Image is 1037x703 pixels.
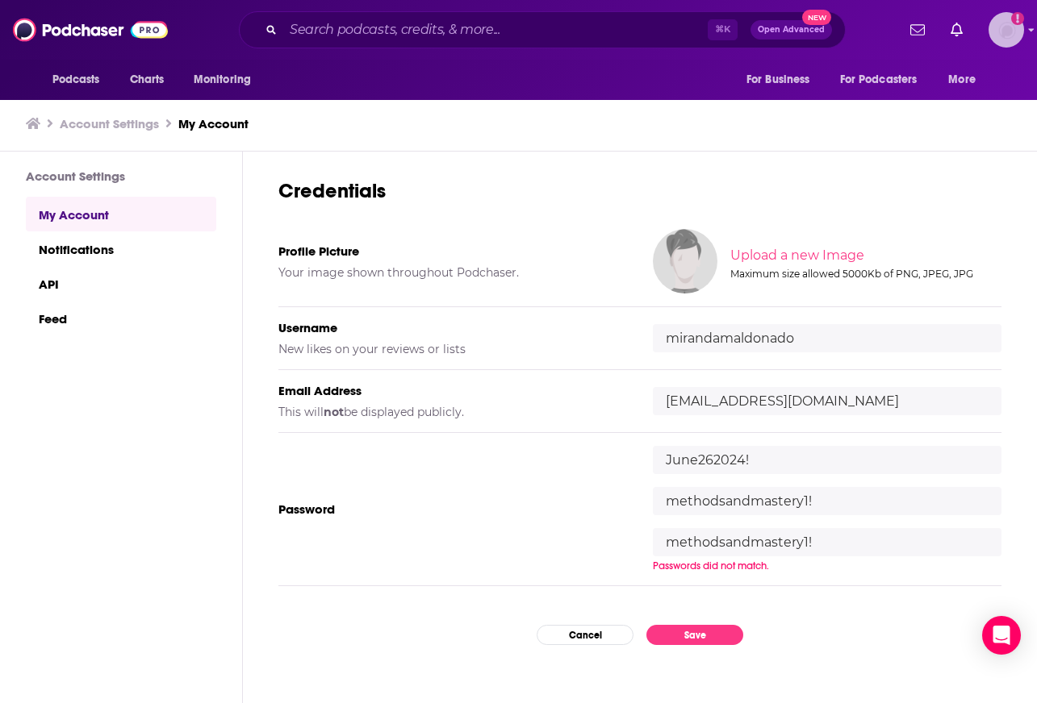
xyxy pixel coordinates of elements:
[52,69,100,91] span: Podcasts
[989,12,1024,48] img: User Profile
[41,64,121,95] button: open menu
[283,17,708,43] input: Search podcasts, credits, & more...
[26,197,216,231] a: My Account
[278,501,627,517] h5: Password
[60,116,159,131] a: Account Settings
[194,69,251,91] span: Monitoring
[708,19,738,40] span: ⌘ K
[802,10,831,25] span: New
[13,15,168,45] img: Podchaser - Follow, Share and Rate Podcasts
[26,168,216,184] h3: Account Settings
[278,243,627,259] h5: Profile Picture
[948,69,976,91] span: More
[735,64,830,95] button: open menu
[278,383,627,398] h5: Email Address
[537,625,633,645] button: Cancel
[758,26,825,34] span: Open Advanced
[989,12,1024,48] span: Logged in as mirandamaldonado
[1011,12,1024,25] svg: Add a profile image
[278,405,627,419] h5: This will be displayed publicly.
[646,625,743,645] button: Save
[178,116,249,131] a: My Account
[182,64,272,95] button: open menu
[937,64,996,95] button: open menu
[944,16,969,44] a: Show notifications dropdown
[130,69,165,91] span: Charts
[653,387,1001,415] input: email
[653,528,1001,556] input: Confirm new password
[989,12,1024,48] button: Show profile menu
[26,231,216,266] a: Notifications
[119,64,174,95] a: Charts
[278,178,1001,203] h3: Credentials
[830,64,941,95] button: open menu
[840,69,918,91] span: For Podcasters
[982,616,1021,655] div: Open Intercom Messenger
[26,266,216,301] a: API
[26,301,216,335] a: Feed
[324,405,344,419] b: not
[278,342,627,356] h5: New likes on your reviews or lists
[278,265,627,280] h5: Your image shown throughout Podchaser.
[278,320,627,335] h5: Username
[653,229,717,293] img: Your profile image
[653,446,1001,474] input: Verify current password
[904,16,931,44] a: Show notifications dropdown
[653,324,1001,352] input: username
[746,69,810,91] span: For Business
[730,268,998,280] div: Maximum size allowed 5000Kb of PNG, JPEG, JPG
[653,559,1001,572] div: Passwords did not match.
[751,20,832,40] button: Open AdvancedNew
[653,487,1001,515] input: Enter new password
[239,11,846,48] div: Search podcasts, credits, & more...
